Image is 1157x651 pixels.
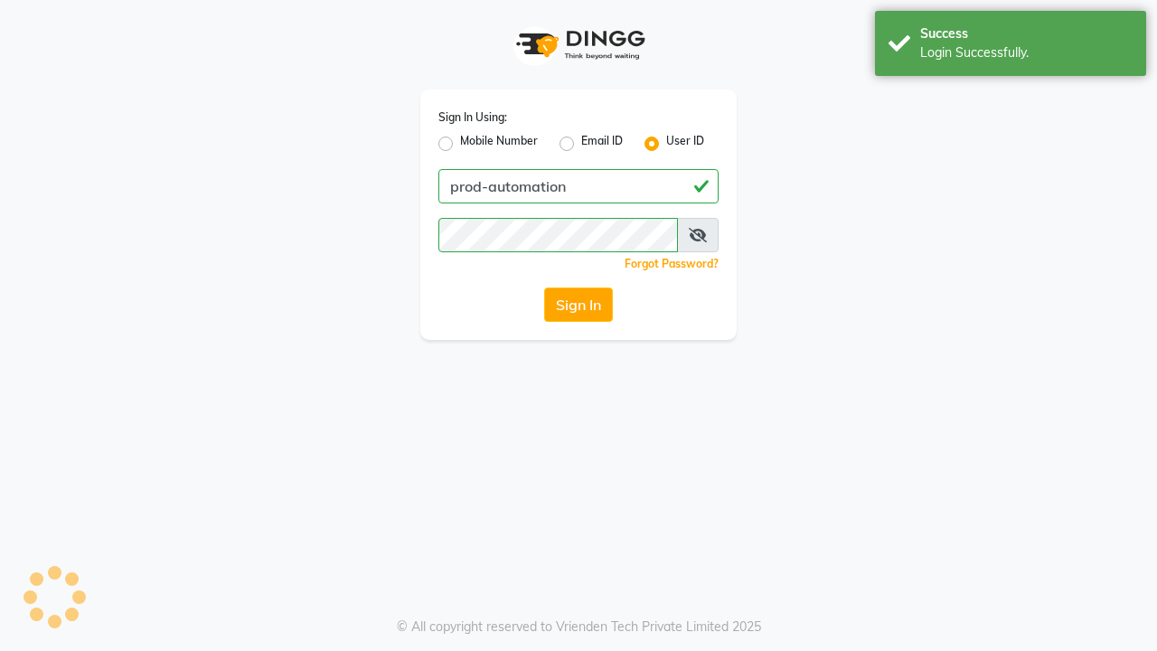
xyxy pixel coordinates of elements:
[438,109,507,126] label: Sign In Using:
[544,288,613,322] button: Sign In
[625,257,719,270] a: Forgot Password?
[920,24,1133,43] div: Success
[438,169,719,203] input: Username
[666,133,704,155] label: User ID
[506,18,651,71] img: logo1.svg
[438,218,678,252] input: Username
[460,133,538,155] label: Mobile Number
[581,133,623,155] label: Email ID
[920,43,1133,62] div: Login Successfully.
